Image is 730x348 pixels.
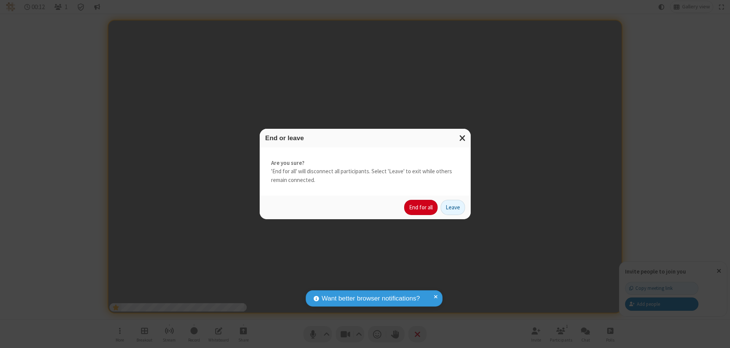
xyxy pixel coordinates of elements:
div: 'End for all' will disconnect all participants. Select 'Leave' to exit while others remain connec... [260,147,471,196]
button: Leave [441,200,465,215]
span: Want better browser notifications? [322,294,420,304]
button: End for all [404,200,438,215]
strong: Are you sure? [271,159,459,168]
button: Close modal [455,129,471,147]
h3: End or leave [265,134,465,142]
